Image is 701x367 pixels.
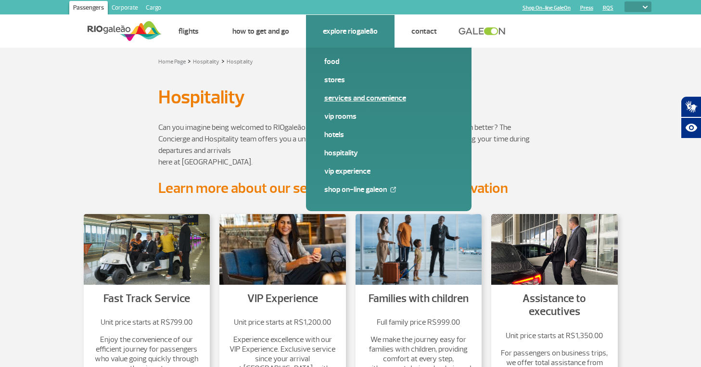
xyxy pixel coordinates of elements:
[411,26,437,36] a: Contact
[158,179,543,197] h2: Learn more about our services and make your reservation
[324,56,453,67] a: Food
[158,89,543,105] h1: Hospitality
[232,26,289,36] a: How to get and go
[108,1,142,16] a: Corporate
[523,5,571,11] a: Shop On-line GaleOn
[188,55,191,66] a: >
[324,148,453,158] a: Hospitality
[101,317,192,327] strong: Unit price starts at R$799.00
[523,291,586,319] a: Assistance to executives
[193,58,219,65] a: Hospitality
[681,117,701,139] button: Abrir recursos assistivos.
[227,58,253,65] a: Hospitality
[390,187,396,192] img: External Link Icon
[247,291,318,305] a: VIP Experience
[234,317,331,327] strong: Unit price starts at R$1,200.00
[158,122,543,168] p: Can you imagine being welcomed to RIOgaleão by a team dedicated to making your experience even be...
[603,5,613,11] a: RQS
[142,1,165,16] a: Cargo
[681,96,701,117] button: Abrir tradutor de língua de sinais.
[324,129,453,140] a: Hotels
[103,291,190,305] a: Fast Track Service
[158,58,186,65] a: Home Page
[369,291,469,305] a: Families with children
[324,184,453,195] a: Shop On-line GaleOn
[323,26,378,36] a: Explore RIOgaleão
[377,317,460,327] strong: Full family price R$999.00
[324,166,453,177] a: VIP Experience
[324,75,453,85] a: Stores
[324,93,453,103] a: Services and Convenience
[506,331,603,341] strong: Unit price starts at R$1,350.00
[580,5,593,11] a: Press
[324,111,453,122] a: VIP Rooms
[69,1,108,16] a: Passengers
[221,55,225,66] a: >
[681,96,701,139] div: Plugin de acessibilidade da Hand Talk.
[178,26,199,36] a: Flights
